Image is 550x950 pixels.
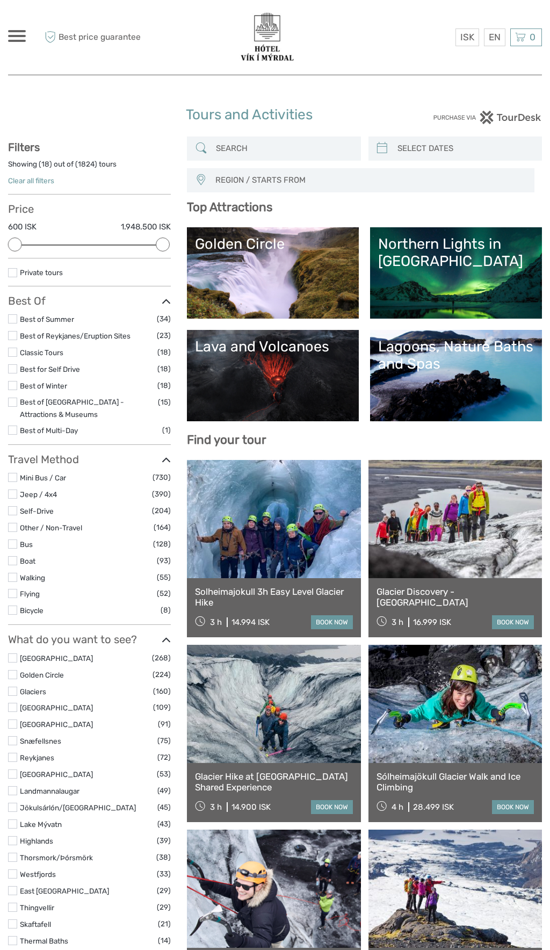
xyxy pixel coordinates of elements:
span: (224) [153,668,171,681]
a: Bus [20,540,33,549]
input: SELECT DATES [393,139,537,158]
a: Flying [20,589,40,598]
h1: Tours and Activities [186,106,364,124]
b: Find your tour [187,433,266,447]
span: (15) [158,396,171,408]
span: 0 [528,32,537,42]
span: 4 h [392,802,403,812]
a: Northern Lights in [GEOGRAPHIC_DATA] [378,235,534,311]
h3: Travel Method [8,453,171,466]
a: Solheimajokull 3h Easy Level Glacier Hike [195,586,352,608]
a: Mini Bus / Car [20,473,66,482]
a: East [GEOGRAPHIC_DATA] [20,887,109,895]
a: Thermal Baths [20,937,68,945]
span: ISK [460,32,474,42]
a: book now [311,800,353,814]
a: Clear all filters [8,176,54,185]
label: 600 ISK [8,221,37,233]
span: Best price guarantee [42,28,142,46]
label: 18 [41,159,49,169]
a: Snæfellsnes [20,737,61,745]
a: Best of Winter [20,382,67,390]
span: (93) [157,555,171,567]
a: Best of Reykjanes/Eruption Sites [20,332,131,340]
a: Jeep / 4x4 [20,490,57,499]
button: REGION / STARTS FROM [211,171,529,189]
h3: Best Of [8,294,171,307]
a: Golden Circle [195,235,351,311]
span: (1) [162,424,171,436]
span: (43) [157,818,171,830]
a: Westfjords [20,870,56,879]
div: Lava and Volcanoes [195,338,351,355]
a: Landmannalaugar [20,787,79,795]
a: Bicycle [20,606,44,615]
span: (38) [156,851,171,863]
a: Walking [20,573,45,582]
span: (109) [153,701,171,714]
label: 1824 [78,159,95,169]
span: (39) [157,834,171,847]
a: Best of [GEOGRAPHIC_DATA] - Attractions & Museums [20,398,124,419]
a: Thingvellir [20,903,54,912]
a: Glacier Hike at [GEOGRAPHIC_DATA] Shared Experience [195,771,352,793]
a: Lagoons, Nature Baths and Spas [378,338,534,413]
span: (128) [153,538,171,550]
a: Jökulsárlón/[GEOGRAPHIC_DATA] [20,803,136,812]
span: (29) [157,884,171,897]
span: (72) [157,751,171,764]
div: Showing ( ) out of ( ) tours [8,159,171,176]
h3: Price [8,203,171,215]
span: 3 h [392,617,403,627]
span: (45) [157,801,171,814]
span: (18) [157,379,171,392]
a: Lava and Volcanoes [195,338,351,413]
span: (160) [153,685,171,697]
a: Lake Mývatn [20,820,62,829]
a: [GEOGRAPHIC_DATA] [20,703,93,712]
b: Top Attractions [187,200,272,214]
span: (204) [152,505,171,517]
span: (268) [152,652,171,664]
a: Sólheimajökull Glacier Walk and Ice Climbing [377,771,534,793]
a: Private tours [20,268,63,277]
div: Golden Circle [195,235,351,253]
span: (21) [158,918,171,930]
span: (18) [157,346,171,358]
span: (14) [158,934,171,947]
a: Thorsmork/Þórsmörk [20,853,93,862]
span: (34) [157,313,171,325]
div: 28.499 ISK [413,802,454,812]
img: 3623-377c0aa7-b839-403d-a762-68de84ed66d4_logo_big.png [237,11,298,64]
a: [GEOGRAPHIC_DATA] [20,770,93,779]
div: 14.994 ISK [231,617,270,627]
span: 3 h [210,617,222,627]
a: Reykjanes [20,753,54,762]
a: [GEOGRAPHIC_DATA] [20,654,93,663]
a: Classic Tours [20,348,63,357]
label: 1.948.500 ISK [121,221,171,233]
a: book now [492,615,534,629]
span: (53) [157,768,171,780]
div: 14.900 ISK [231,802,271,812]
span: (55) [157,571,171,584]
a: Other / Non-Travel [20,523,82,532]
a: Skaftafell [20,920,51,929]
span: (164) [154,521,171,534]
span: (18) [157,363,171,375]
a: Glacier Discovery - [GEOGRAPHIC_DATA] [377,586,534,608]
a: Glaciers [20,687,46,696]
span: (33) [157,868,171,880]
div: Lagoons, Nature Baths and Spas [378,338,534,373]
div: EN [484,28,505,46]
a: book now [492,800,534,814]
h3: What do you want to see? [8,633,171,646]
a: [GEOGRAPHIC_DATA] [20,720,93,729]
div: 16.999 ISK [413,617,451,627]
a: Best of Summer [20,315,74,323]
a: Best for Self Drive [20,365,80,373]
span: (390) [152,488,171,500]
a: Highlands [20,837,53,845]
a: Boat [20,557,35,565]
